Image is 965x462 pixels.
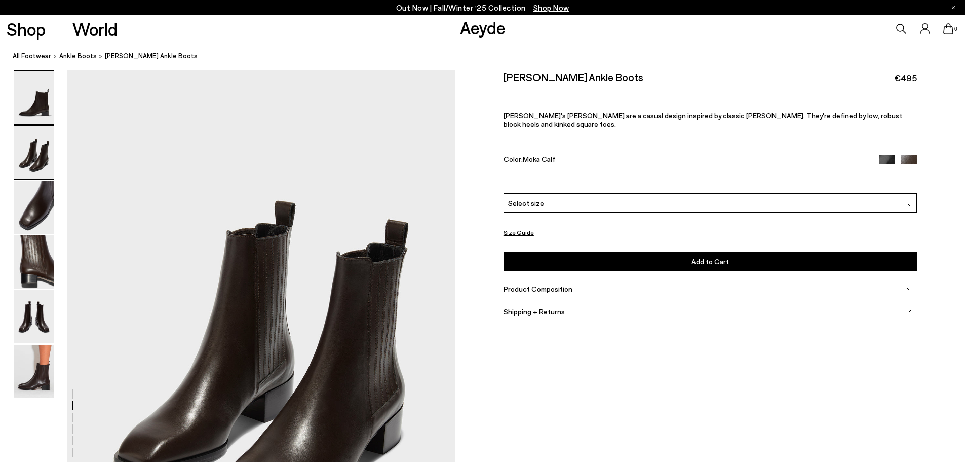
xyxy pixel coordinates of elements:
img: svg%3E [906,286,911,291]
span: Navigate to /collections/new-in [533,3,569,12]
button: Size Guide [504,226,534,239]
span: Select size [508,198,544,208]
a: World [72,20,118,38]
span: Moka Calf [523,155,555,163]
a: Shop [7,20,46,38]
a: 0 [943,23,953,34]
span: Add to Cart [691,257,729,266]
span: ankle boots [59,52,97,60]
div: Color: [504,155,865,166]
img: svg%3E [906,309,911,314]
img: Neil Leather Ankle Boots - Image 4 [14,235,54,289]
span: €495 [894,72,917,84]
img: Neil Leather Ankle Boots - Image 2 [14,126,54,179]
span: Product Composition [504,285,572,293]
p: Out Now | Fall/Winter ‘25 Collection [396,2,569,14]
img: svg%3E [907,202,912,207]
span: [PERSON_NAME]'s [PERSON_NAME] are a casual design inspired by classic [PERSON_NAME]. They're defi... [504,111,902,128]
img: Neil Leather Ankle Boots - Image 6 [14,345,54,398]
a: All Footwear [13,51,51,61]
img: Neil Leather Ankle Boots - Image 5 [14,290,54,343]
img: Neil Leather Ankle Boots - Image 3 [14,181,54,234]
a: ankle boots [59,51,97,61]
span: [PERSON_NAME] Ankle Boots [105,51,198,61]
button: Add to Cart [504,252,917,271]
a: Aeyde [460,17,506,38]
span: 0 [953,26,958,32]
h2: [PERSON_NAME] Ankle Boots [504,70,643,83]
nav: breadcrumb [13,43,965,70]
img: Neil Leather Ankle Boots - Image 1 [14,71,54,124]
span: Shipping + Returns [504,307,565,316]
